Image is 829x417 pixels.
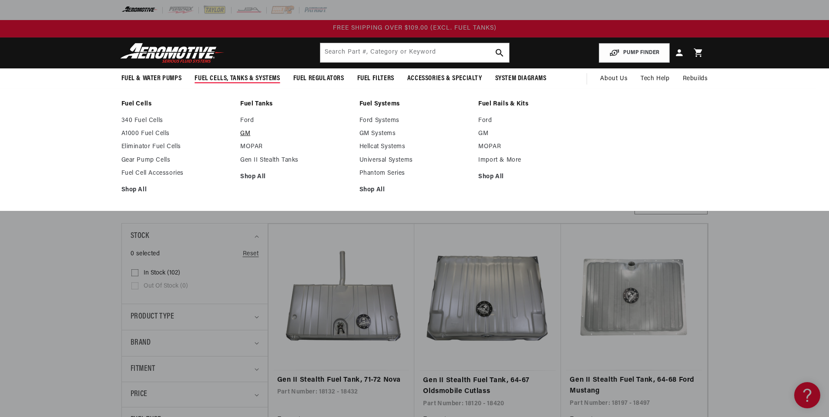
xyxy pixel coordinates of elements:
[676,68,715,89] summary: Rebuilds
[131,330,259,356] summary: Brand (0 selected)
[600,75,628,82] span: About Us
[240,117,351,125] a: Ford
[478,173,589,181] a: Shop All
[240,100,351,108] a: Fuel Tanks
[423,375,552,397] a: Gen II Stealth Fuel Tank, 64-67 Oldsmobile Cutlass
[195,74,280,83] span: Fuel Cells, Tanks & Systems
[121,130,232,138] a: A1000 Fuel Cells
[478,100,589,108] a: Fuel Rails & Kits
[359,170,470,177] a: Phantom Series
[240,143,351,151] a: MOPAR
[478,143,589,151] a: MOPAR
[277,375,406,386] a: Gen II Stealth Fuel Tank, 71-72 Nova
[118,43,227,63] img: Aeromotive
[351,68,401,89] summary: Fuel Filters
[401,68,489,89] summary: Accessories & Specialty
[121,156,232,164] a: Gear Pump Cells
[490,43,509,62] button: search button
[320,43,509,62] input: Search by Part Number, Category or Keyword
[144,282,188,290] span: Out of stock (0)
[594,68,634,89] a: About Us
[240,130,351,138] a: GM
[121,74,182,83] span: Fuel & Water Pumps
[293,74,344,83] span: Fuel Regulators
[131,363,155,376] span: Fitment
[121,100,232,108] a: Fuel Cells
[131,356,259,382] summary: Fitment (0 selected)
[359,156,470,164] a: Universal Systems
[131,230,149,243] span: Stock
[634,68,676,89] summary: Tech Help
[144,269,180,277] span: In stock (102)
[243,249,259,259] a: Reset
[489,68,553,89] summary: System Diagrams
[131,304,259,330] summary: Product type (0 selected)
[121,170,232,177] a: Fuel Cell Accessories
[478,156,589,164] a: Import & More
[240,156,351,164] a: Gen II Stealth Tanks
[478,117,589,125] a: Ford
[131,311,175,323] span: Product type
[121,143,232,151] a: Eliminator Fuel Cells
[333,25,497,31] span: FREE SHIPPING OVER $109.00 (EXCL. FUEL TANKS)
[599,43,670,63] button: PUMP FINDER
[359,143,470,151] a: Hellcat Systems
[131,337,151,349] span: Brand
[495,74,547,83] span: System Diagrams
[121,117,232,125] a: 340 Fuel Cells
[131,224,259,249] summary: Stock (0 selected)
[478,130,589,138] a: GM
[359,186,470,194] a: Shop All
[357,74,394,83] span: Fuel Filters
[115,68,188,89] summary: Fuel & Water Pumps
[240,173,351,181] a: Shop All
[359,117,470,125] a: Ford Systems
[287,68,351,89] summary: Fuel Regulators
[188,68,286,89] summary: Fuel Cells, Tanks & Systems
[131,249,160,259] span: 0 selected
[121,186,232,194] a: Shop All
[570,375,698,397] a: Gen II Stealth Fuel Tank, 64-68 Ford Mustang
[641,74,669,84] span: Tech Help
[131,389,148,400] span: Price
[131,382,259,407] summary: Price
[359,100,470,108] a: Fuel Systems
[407,74,482,83] span: Accessories & Specialty
[683,74,708,84] span: Rebuilds
[359,130,470,138] a: GM Systems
